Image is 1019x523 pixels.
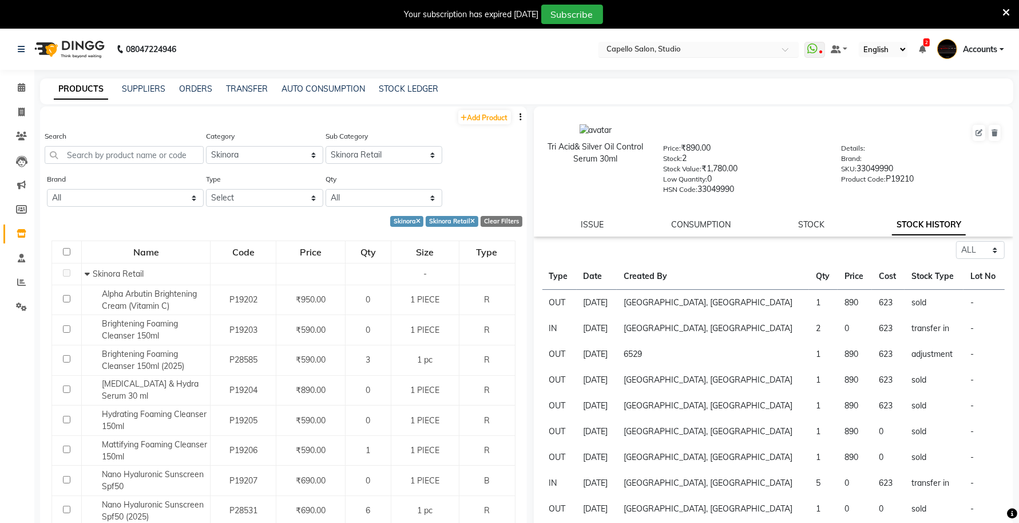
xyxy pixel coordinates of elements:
span: 1 PIECE [410,415,439,426]
td: 623 [872,316,905,341]
span: R [484,294,490,305]
span: 0 [366,294,370,305]
td: OUT [542,393,577,419]
span: ₹590.00 [296,325,326,335]
span: Nano Hyaluronic Sunscreen Spf50 [102,469,204,491]
span: ₹690.00 [296,475,326,486]
td: [GEOGRAPHIC_DATA], [GEOGRAPHIC_DATA] [617,419,809,445]
span: R [484,415,490,426]
a: TRANSFER [226,84,268,94]
div: Tri Acid& Silver Oil Control Serum 30ml [545,141,647,165]
td: [DATE] [577,367,617,393]
img: Accounts [937,39,957,59]
td: [DATE] [577,419,617,445]
td: 890 [838,290,872,316]
span: [MEDICAL_DATA] & Hydra Serum 30 ml [102,379,199,401]
span: P19206 [229,445,257,455]
td: - [964,316,1005,341]
a: STOCK HISTORY [892,215,966,235]
div: Your subscription has expired [DATE] [405,9,539,21]
span: 1 PIECE [410,475,439,486]
label: Price: [664,143,681,154]
div: 33049990 [664,183,824,199]
td: [DATE] [577,341,617,367]
span: P19203 [229,325,257,335]
a: ISSUE [581,219,604,230]
td: 0 [838,470,872,496]
span: R [484,385,490,395]
label: Sub Category [326,131,368,141]
td: 1 [809,290,838,316]
th: Qty [809,264,838,290]
label: Details: [841,143,865,154]
span: 6 [366,505,370,516]
a: Add Product [458,110,511,124]
span: R [484,505,490,516]
label: Product Code: [841,174,886,184]
td: sold [905,290,964,316]
span: Mattifying Foaming Cleanser 150ml [102,439,207,462]
span: R [484,325,490,335]
span: 0 [366,385,370,395]
th: Type [542,264,577,290]
td: IN [542,470,577,496]
td: - [964,445,1005,470]
td: 0 [872,445,905,470]
td: - [964,470,1005,496]
div: P19210 [841,173,1002,189]
span: P19204 [229,385,257,395]
span: 1 pc [417,505,433,516]
a: CONSUMPTION [671,219,731,230]
span: 1 pc [417,355,433,365]
a: ORDERS [179,84,212,94]
div: 0 [664,173,824,189]
a: STOCK LEDGER [379,84,438,94]
input: Search by product name or code [45,146,204,164]
td: 623 [872,393,905,419]
a: STOCK [798,219,824,230]
span: 2 [923,38,930,46]
td: 623 [872,341,905,367]
td: 0 [872,496,905,522]
td: 1 [809,496,838,522]
span: 1 PIECE [410,325,439,335]
td: OUT [542,496,577,522]
span: R [484,445,490,455]
div: Code [211,242,275,262]
td: 890 [838,341,872,367]
label: Qty [326,174,336,184]
td: adjustment [905,341,964,367]
span: Brightening Foaming Cleanser 150ml (2025) [102,349,184,371]
td: 1 [809,367,838,393]
td: 623 [872,367,905,393]
div: Qty [346,242,390,262]
td: OUT [542,445,577,470]
td: 890 [838,419,872,445]
span: Accounts [963,44,997,56]
span: 1 PIECE [410,385,439,395]
span: Brightening Foaming Cleanser 150ml [102,318,178,341]
td: 6529 [617,341,809,367]
td: 890 [838,367,872,393]
th: Cost [872,264,905,290]
td: - [964,341,1005,367]
td: - [964,367,1005,393]
td: sold [905,496,964,522]
span: Nano Hyaluronic Sunscreen Spf50 (2025) [102,500,204,522]
div: Clear Filters [481,216,522,227]
td: 1 [809,445,838,470]
div: ₹1,780.00 [664,163,824,179]
td: sold [905,419,964,445]
span: 0 [366,325,370,335]
td: OUT [542,367,577,393]
span: P19205 [229,415,257,426]
span: Collapse Row [85,269,93,279]
button: Subscribe [541,5,603,24]
div: Price [277,242,344,262]
span: Hydrating Foaming Cleanser 150ml [102,409,207,431]
td: sold [905,393,964,419]
label: Low Quantity: [664,174,708,184]
th: Stock Type [905,264,964,290]
span: ₹590.00 [296,415,326,426]
span: 0 [366,475,370,486]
